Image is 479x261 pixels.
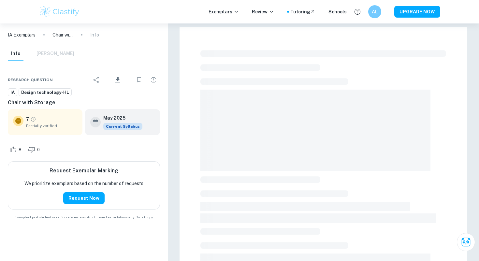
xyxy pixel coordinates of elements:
h6: Request Exemplar Marking [50,167,118,175]
span: 8 [15,147,25,153]
span: Example of past student work. For reference on structure and expectations only. Do not copy. [8,215,160,220]
span: Design technology-HL [19,89,71,96]
div: Like [8,144,25,155]
div: Report issue [147,73,160,86]
img: Clastify logo [39,5,80,18]
h6: AL [371,8,379,15]
p: We prioritize exemplars based on the number of requests [24,180,143,187]
button: Ask Clai [457,233,475,251]
span: Research question [8,77,53,83]
span: IA [8,89,17,96]
div: Dislike [26,144,43,155]
button: UPGRADE NOW [394,6,440,18]
div: Bookmark [133,73,146,86]
p: 7 [26,116,29,123]
button: Info [8,47,23,61]
h6: Chair with Storage [8,99,160,107]
h6: May 2025 [103,114,137,122]
span: Partially verified [26,123,77,129]
p: Info [90,31,99,38]
a: Design technology-HL [19,88,72,96]
div: Download [104,71,131,88]
button: AL [368,5,381,18]
p: Chair with Storage [52,31,73,38]
div: Share [90,73,103,86]
a: IA Exemplars [8,31,36,38]
p: Review [252,8,274,15]
span: Current Syllabus [103,123,142,130]
span: 0 [34,147,43,153]
button: Request Now [63,192,105,204]
button: Help and Feedback [352,6,363,17]
a: Schools [328,8,347,15]
p: Exemplars [209,8,239,15]
div: This exemplar is based on the current syllabus. Feel free to refer to it for inspiration/ideas wh... [103,123,142,130]
a: Tutoring [290,8,315,15]
a: IA [8,88,17,96]
a: Grade partially verified [30,116,36,122]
